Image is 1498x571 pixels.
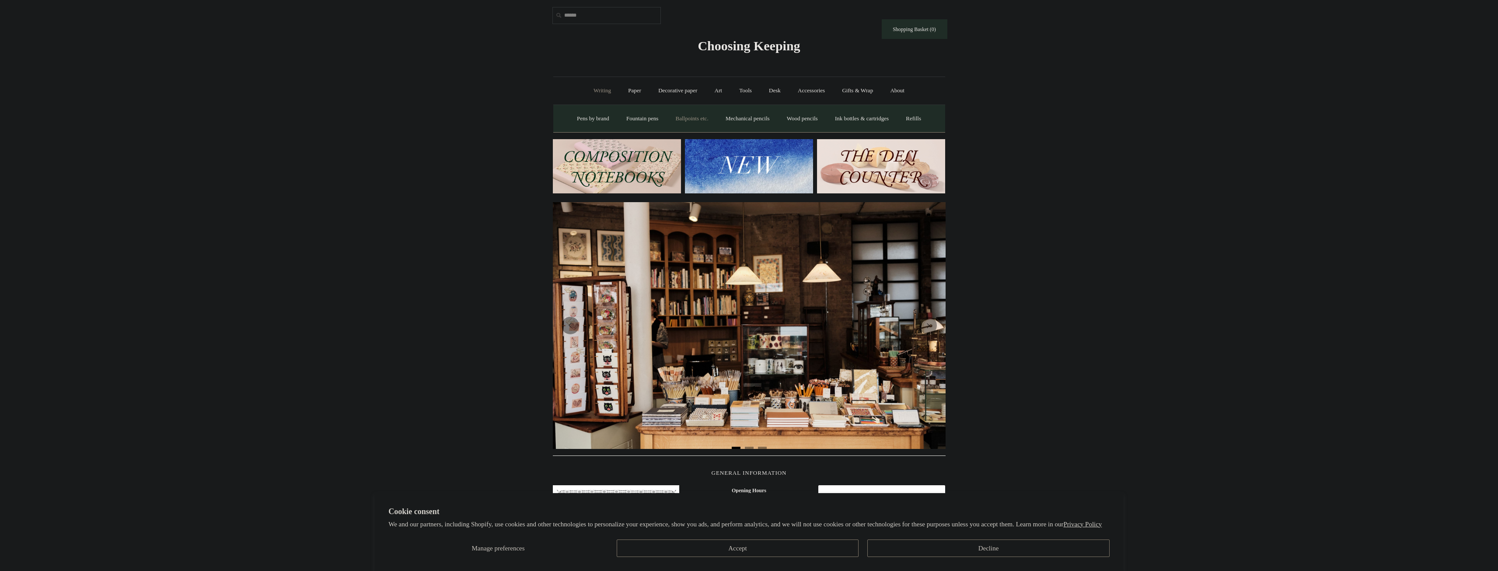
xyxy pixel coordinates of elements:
img: 202302 Composition ledgers.jpg__PID:69722ee6-fa44-49dd-a067-31375e5d54ec [553,139,681,194]
button: Next [919,317,937,334]
img: New.jpg__PID:f73bdf93-380a-4a35-bcfe-7823039498e1 [685,139,813,194]
img: 20250131 INSIDE OF THE SHOP.jpg__PID:b9484a69-a10a-4bde-9e8d-1408d3d5e6ad [553,202,946,449]
button: Page 3 [758,447,767,449]
button: Previous [562,317,579,334]
button: Accept [617,539,859,557]
button: Manage preferences [388,539,608,557]
a: Refills [898,107,929,130]
a: Choosing Keeping [698,46,800,52]
a: Tools [731,79,760,102]
span: Choosing Keeping [698,39,800,53]
h2: Cookie consent [388,507,1110,516]
img: pf-4db91bb9--1305-Newsletter-Button_1200x.jpg [553,485,680,539]
a: Wood pencils [779,107,826,130]
a: Paper [620,79,649,102]
button: Page 2 [745,447,754,449]
span: GENERAL INFORMATION [712,469,787,476]
a: Writing [586,79,619,102]
a: Decorative paper [650,79,705,102]
a: Accessories [790,79,833,102]
a: Desk [761,79,789,102]
a: Privacy Policy [1063,521,1102,528]
a: Art [707,79,730,102]
p: We and our partners, including Shopify, use cookies and other technologies to personalize your ex... [388,520,1110,529]
a: About [882,79,912,102]
span: [DATE] - [DATE]: 10:30am - 5:30pm [DATE]: 10.30am - 6pm [DATE]: 11.30am - 5.30pm 020 7613 3842 [685,485,812,569]
a: Fountain pens [618,107,666,130]
span: Manage preferences [471,545,524,552]
a: Mechanical pencils [718,107,778,130]
button: Decline [867,539,1110,557]
a: Gifts & Wrap [834,79,881,102]
img: The Deli Counter [817,139,945,194]
a: Pens by brand [569,107,617,130]
button: Page 1 [732,447,740,449]
a: Shopping Basket (0) [882,19,947,39]
a: Ink bottles & cartridges [827,107,897,130]
b: Opening Hours [732,487,766,494]
a: Ballpoints etc. [668,107,716,130]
